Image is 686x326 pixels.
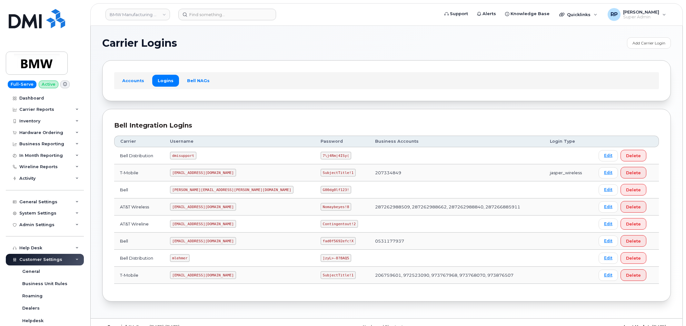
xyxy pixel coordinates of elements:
[321,220,358,228] code: Contingentout!2
[102,38,177,48] span: Carrier Logins
[626,153,641,159] span: Delete
[621,252,646,264] button: Delete
[369,136,544,147] th: Business Accounts
[621,201,646,213] button: Delete
[321,152,351,159] code: 7\j4Rm|4ISy(
[114,121,659,130] div: Bell Integration Logins
[621,218,646,230] button: Delete
[626,238,641,244] span: Delete
[599,253,618,264] a: Edit
[321,254,351,262] code: ]zyL>-0?8AQ5
[315,136,369,147] th: Password
[152,75,179,86] a: Logins
[170,220,236,228] code: [EMAIL_ADDRESS][DOMAIN_NAME]
[114,233,164,250] td: Bell
[621,167,646,178] button: Delete
[626,221,641,227] span: Delete
[170,152,196,159] code: dmisupport
[621,235,646,247] button: Delete
[114,147,164,164] td: Bell Distribution
[182,75,215,86] a: Bell NAGs
[599,201,618,213] a: Edit
[321,169,356,177] code: SubjectTitle!1
[544,136,593,147] th: Login Type
[170,254,190,262] code: mlehmer
[117,75,150,86] a: Accounts
[321,237,356,245] code: fad0f5692efc!X
[621,269,646,281] button: Delete
[164,136,315,147] th: Username
[114,136,164,147] th: Carrier
[369,164,544,181] td: 207334849
[626,204,641,210] span: Delete
[170,237,236,245] code: [EMAIL_ADDRESS][DOMAIN_NAME]
[627,37,671,49] a: Add Carrier Login
[170,169,236,177] code: [EMAIL_ADDRESS][DOMAIN_NAME]
[114,198,164,216] td: AT&T Wireless
[369,198,544,216] td: 287262988509, 287262988662, 287262988840, 287266885911
[599,270,618,281] a: Edit
[626,170,641,176] span: Delete
[369,267,544,284] td: 206759601, 972523090, 973767968, 973768070, 973876507
[114,164,164,181] td: T-Mobile
[369,233,544,250] td: 0531177937
[621,150,646,161] button: Delete
[114,181,164,198] td: Bell
[114,250,164,267] td: Bell Distribution
[626,255,641,261] span: Delete
[626,187,641,193] span: Delete
[321,186,351,194] code: G00dg0lf123!
[170,271,236,279] code: [EMAIL_ADDRESS][DOMAIN_NAME]
[544,164,593,181] td: jasper_wireless
[658,298,681,321] iframe: Messenger Launcher
[321,271,356,279] code: SubjectTitle!1
[626,272,641,278] span: Delete
[621,184,646,196] button: Delete
[599,184,618,196] a: Edit
[114,216,164,233] td: AT&T Wireline
[114,267,164,284] td: T-Mobile
[599,167,618,178] a: Edit
[599,235,618,247] a: Edit
[599,150,618,161] a: Edit
[321,203,351,211] code: Nomaybeyes!8
[599,218,618,230] a: Edit
[170,186,293,194] code: [PERSON_NAME][EMAIL_ADDRESS][PERSON_NAME][DOMAIN_NAME]
[170,203,236,211] code: [EMAIL_ADDRESS][DOMAIN_NAME]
